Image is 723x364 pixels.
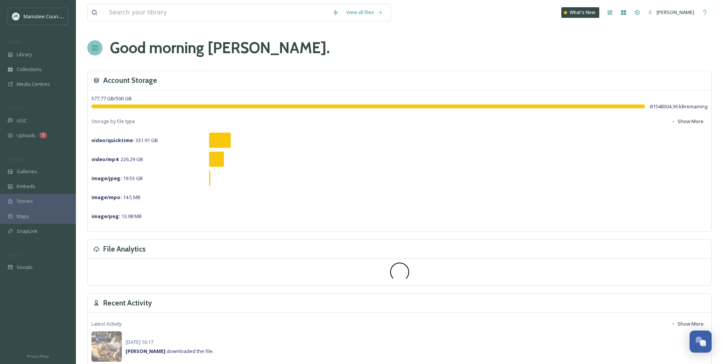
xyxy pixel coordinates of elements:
span: Maps [17,213,29,220]
span: Storage by file type [91,118,135,125]
div: 5 [39,132,47,138]
h3: Account Storage [103,75,157,86]
span: [DATE] 16:17 [126,339,153,345]
img: cea676e8-d545-420a-b014-f178b0b87e76.jpg [91,331,122,362]
img: logo.jpeg [12,13,20,20]
strong: video/quicktime : [91,137,134,144]
span: Uploads [17,132,36,139]
h1: Good morning [PERSON_NAME] . [110,36,330,59]
strong: image/jpeg : [91,175,122,182]
span: Media Centres [17,81,50,88]
strong: image/mpo : [91,194,122,201]
strong: [PERSON_NAME] [126,348,165,355]
span: Manistee County Tourism [24,13,82,20]
a: What's New [561,7,599,18]
button: Show More [667,114,707,129]
span: Embeds [17,183,35,190]
span: WIDGETS [8,156,25,162]
span: downloaded the file. [126,348,214,355]
span: Stories [17,198,33,205]
span: 14.5 MB [91,194,140,201]
span: MEDIA [8,39,21,45]
strong: video/mp4 : [91,156,120,163]
span: Socials [17,264,33,271]
span: Library [17,51,32,58]
span: SnapLink [17,228,38,235]
strong: image/png : [91,213,120,220]
span: 577.77 GB / 500 GB [91,95,132,102]
h3: File Analytics [103,244,146,255]
a: View all files [342,5,387,20]
span: 13.98 MB [91,213,142,220]
span: Collections [17,66,42,73]
a: [PERSON_NAME] [644,5,698,20]
span: 226.29 GB [91,156,143,163]
button: Show More [667,317,707,331]
span: [PERSON_NAME] [657,9,694,16]
span: Latest Activity [91,320,121,328]
span: Privacy Policy [27,354,49,359]
span: Galleries [17,168,37,175]
span: SOCIALS [8,252,23,258]
button: Open Chat [690,331,712,353]
input: Search your library [105,4,329,21]
span: 331.91 GB [91,137,158,144]
a: Privacy Policy [27,351,49,360]
span: -81548304.36 kB remaining [649,103,707,110]
span: 19.53 GB [91,175,143,182]
span: UGC [17,117,27,124]
span: COLLECT [8,105,24,111]
h3: Recent Activity [103,298,152,309]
